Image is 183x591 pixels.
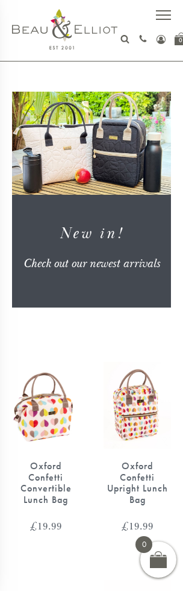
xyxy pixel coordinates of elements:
[122,519,154,533] bdi: 19.99
[135,536,152,553] span: 0
[122,519,129,533] span: £
[104,461,171,505] div: Oxford Confetti Upright Lunch Bag
[30,519,62,533] bdi: 19.99
[20,224,163,244] h1: New in!
[104,362,171,531] a: Oxford Confetti Upright Lunch Bag £19.99
[12,362,79,531] a: Oxford Confetti Convertible Lunch Bag £19.99
[12,461,79,505] div: Oxford Confetti Convertible Lunch Bag
[20,256,163,271] div: Check out our newest arrivals
[12,9,117,49] img: logo
[30,519,37,533] span: £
